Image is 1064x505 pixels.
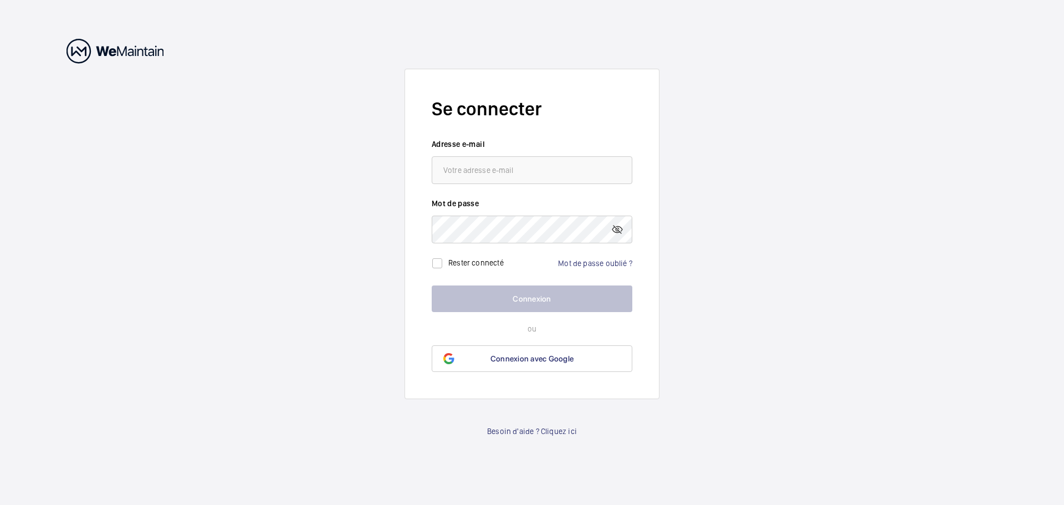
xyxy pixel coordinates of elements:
[448,258,504,267] label: Rester connecté
[432,285,632,312] button: Connexion
[432,156,632,184] input: Votre adresse e-mail
[490,354,574,363] span: Connexion avec Google
[432,198,632,209] label: Mot de passe
[432,96,632,122] h2: Se connecter
[558,259,632,268] a: Mot de passe oublié ?
[432,139,632,150] label: Adresse e-mail
[432,323,632,334] p: ou
[487,426,577,437] a: Besoin d'aide ? Cliquez ici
